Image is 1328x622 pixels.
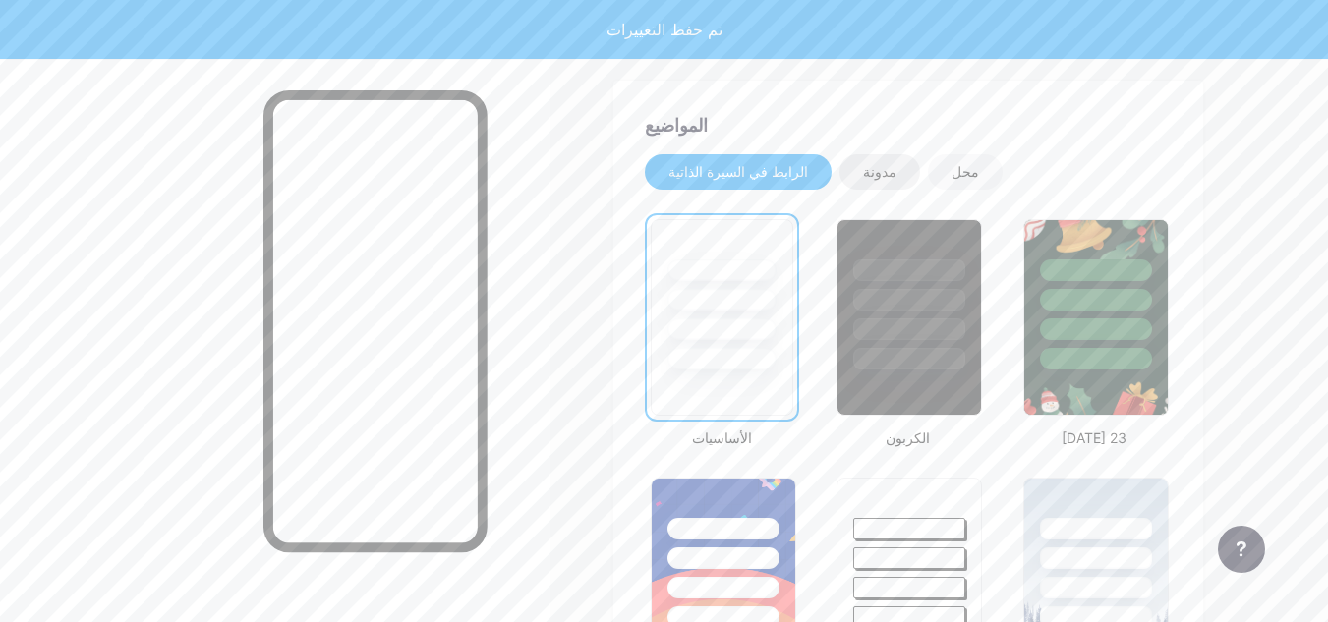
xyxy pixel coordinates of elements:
[668,163,808,180] font: الرابط في السيرة الذاتية
[645,115,708,136] font: المواضيع
[952,163,979,180] font: محل
[1062,429,1126,446] font: [DATE] 23
[606,20,722,39] font: تم حفظ التغييرات
[692,429,752,446] font: الأساسيات
[863,163,896,180] font: مدونة
[886,429,930,446] font: الكربون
